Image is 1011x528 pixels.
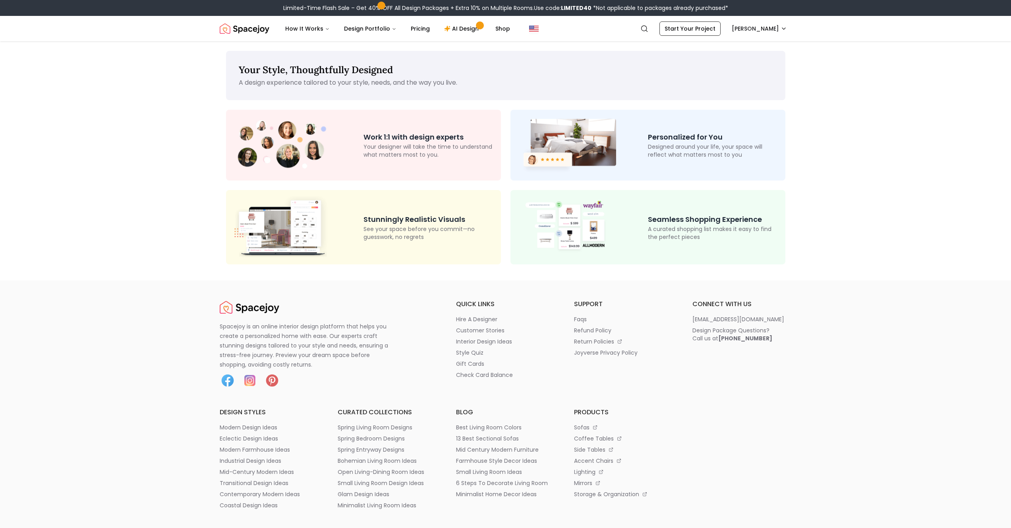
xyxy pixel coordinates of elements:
[283,4,728,12] div: Limited-Time Flash Sale – Get 40% OFF All Design Packages + Extra 10% on Multiple Rooms.
[338,457,437,465] a: bohemian living room ideas
[456,479,548,487] p: 6 steps to decorate living room
[592,4,728,12] span: *Not applicable to packages already purchased*
[264,373,280,388] img: Pinterest icon
[574,326,611,334] p: refund policy
[220,299,279,315] a: Spacejoy
[574,435,614,443] p: coffee tables
[574,338,673,346] a: return policies
[242,373,258,388] a: Instagram icon
[456,490,537,498] p: minimalist home decor ideas
[338,501,437,509] a: minimalist living room ideas
[456,360,484,368] p: gift cards
[574,446,673,454] a: side tables
[456,446,555,454] a: mid century modern furniture
[574,457,673,465] a: accent chairs
[727,21,792,36] button: [PERSON_NAME]
[279,21,516,37] nav: Main
[338,423,437,431] a: spring living room designs
[363,225,495,241] p: See your space before you commit—no guesswork, no regrets
[220,457,281,465] p: industrial design ideas
[363,214,495,225] p: Stunningly Realistic Visuals
[220,446,319,454] a: modern farmhouse ideas
[220,457,319,465] a: industrial design ideas
[456,408,555,417] h6: blog
[529,24,539,33] img: United States
[220,446,290,454] p: modern farmhouse ideas
[338,446,437,454] a: spring entryway designs
[456,468,555,476] a: small living room ideas
[220,21,269,37] a: Spacejoy
[456,360,555,368] a: gift cards
[279,21,336,37] button: How It Works
[220,435,319,443] a: eclectic design ideas
[239,78,773,87] p: A design experience tailored to your style, needs, and the way you live.
[489,21,516,37] a: Shop
[574,326,673,334] a: refund policy
[574,479,592,487] p: mirrors
[220,468,294,476] p: mid-century modern ideas
[574,408,673,417] h6: products
[220,299,279,315] img: Spacejoy Logo
[574,490,673,498] a: storage & organization
[574,435,673,443] a: coffee tables
[574,490,639,498] p: storage & organization
[220,501,319,509] a: coastal design ideas
[456,371,555,379] a: check card balance
[456,423,555,431] a: best living room colors
[456,490,555,498] a: minimalist home decor ideas
[692,326,772,342] div: Design Package Questions? Call us at
[648,214,779,225] p: Seamless Shopping Experience
[404,21,436,37] a: Pricing
[659,21,721,36] a: Start Your Project
[456,315,555,323] a: hire a designer
[692,315,792,323] a: [EMAIL_ADDRESS][DOMAIN_NAME]
[574,349,638,357] p: joyverse privacy policy
[456,338,555,346] a: interior design ideas
[561,4,592,12] b: LIMITED40
[456,479,555,487] a: 6 steps to decorate living room
[574,423,590,431] p: sofas
[574,315,587,323] p: faqs
[338,435,405,443] p: spring bedroom designs
[574,315,673,323] a: faqs
[456,326,505,334] p: customer stories
[517,199,616,256] img: Shop Design
[574,468,595,476] p: lighting
[692,299,792,309] h6: connect with us
[574,349,673,357] a: joyverse privacy policy
[456,446,539,454] p: mid century modern furniture
[574,457,613,465] p: accent chairs
[220,479,319,487] a: transitional design ideas
[574,338,614,346] p: return policies
[338,446,404,454] p: spring entryway designs
[239,64,773,76] p: Your Style, Thoughtfully Designed
[220,16,792,41] nav: Global
[220,373,236,388] img: Facebook icon
[456,349,483,357] p: style quiz
[456,457,537,465] p: farmhouse style decor ideas
[338,468,424,476] p: open living-dining room ideas
[363,132,495,143] p: Work 1:1 with design experts
[338,479,437,487] a: small living room design ideas
[338,423,412,431] p: spring living room designs
[534,4,592,12] span: Use code:
[692,326,792,342] a: Design Package Questions?Call us at[PHONE_NUMBER]
[220,490,319,498] a: contemporary modern ideas
[232,196,332,258] img: 3D Design
[220,21,269,37] img: Spacejoy Logo
[338,468,437,476] a: open living-dining room ideas
[220,468,319,476] a: mid-century modern ideas
[338,490,437,498] a: glam design ideas
[220,490,300,498] p: contemporary modern ideas
[220,408,319,417] h6: design styles
[574,446,605,454] p: side tables
[232,117,332,173] img: Design Experts
[456,435,555,443] a: 13 best sectional sofas
[517,116,616,174] img: Room Design
[718,334,772,342] b: [PHONE_NUMBER]
[456,468,522,476] p: small living room ideas
[338,408,437,417] h6: curated collections
[338,501,416,509] p: minimalist living room ideas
